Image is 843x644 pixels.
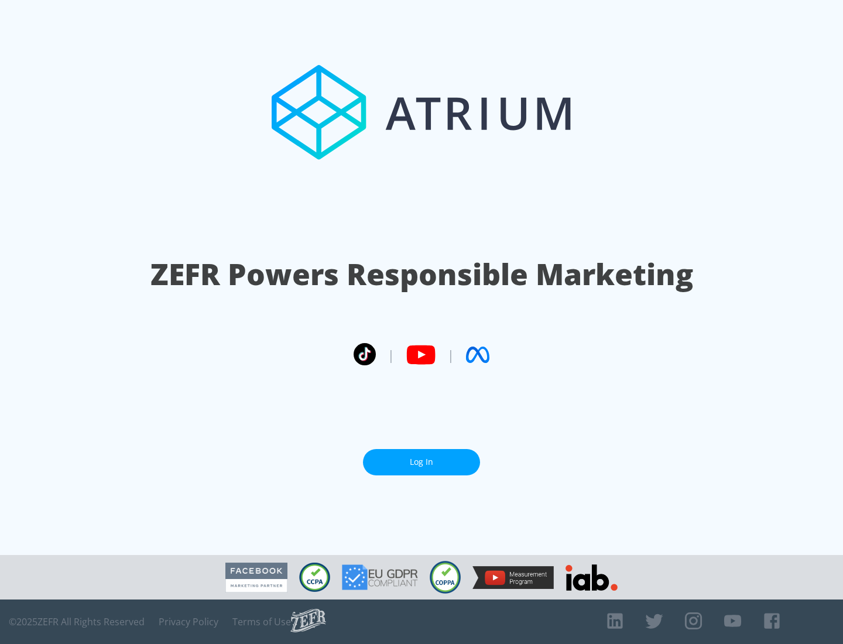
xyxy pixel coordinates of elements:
a: Terms of Use [232,616,291,628]
img: CCPA Compliant [299,563,330,592]
span: | [388,346,395,364]
img: GDPR Compliant [342,564,418,590]
a: Log In [363,449,480,475]
img: IAB [566,564,618,591]
h1: ZEFR Powers Responsible Marketing [150,254,693,294]
img: YouTube Measurement Program [472,566,554,589]
img: COPPA Compliant [430,561,461,594]
span: © 2025 ZEFR All Rights Reserved [9,616,145,628]
a: Privacy Policy [159,616,218,628]
span: | [447,346,454,364]
img: Facebook Marketing Partner [225,563,287,592]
